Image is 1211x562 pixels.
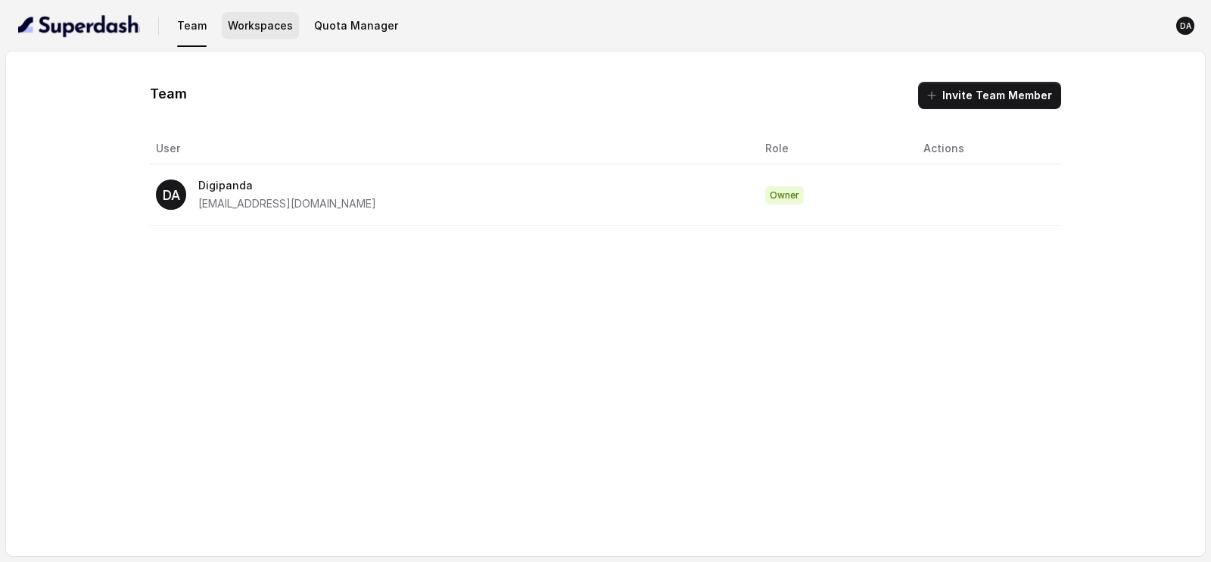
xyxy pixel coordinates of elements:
span: Owner [765,186,804,205]
span: [EMAIL_ADDRESS][DOMAIN_NAME] [198,197,376,210]
button: Quota Manager [308,12,404,39]
th: User [150,133,752,164]
th: Actions [911,133,1060,164]
p: Digipanda [198,176,376,195]
button: Workspaces [222,12,299,39]
th: Role [753,133,912,164]
text: DA [163,187,180,203]
h1: Team [150,82,187,106]
button: Invite Team Member [918,82,1061,109]
button: Team [171,12,213,39]
img: light.svg [18,14,140,38]
text: DA [1180,21,1192,31]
